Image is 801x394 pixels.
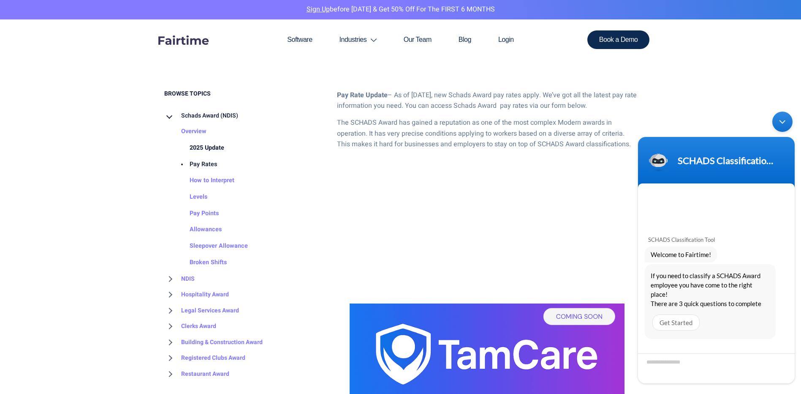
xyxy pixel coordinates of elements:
[6,4,795,15] p: before [DATE] & Get 50% Off for the FIRST 6 MONTHS
[599,36,638,43] span: Book a Demo
[337,118,637,150] p: The SCHADS Award has gained a reputation as one of the most complex Modern awards in operation. I...
[485,19,527,60] a: Login
[634,107,799,388] iframe: SalesIQ Chatwindow
[326,19,390,60] a: Industries
[164,334,263,350] a: Building & Construction Award
[173,156,217,173] a: Pay Rates
[173,172,234,189] a: How to Interpret
[173,254,227,271] a: Broken Shifts
[587,30,650,49] a: Book a Demo
[445,19,485,60] a: Blog
[337,90,388,100] strong: Pay Rate Update
[173,222,222,238] a: Allowances
[337,90,637,112] p: – As of [DATE], new Schads Award pay rates apply. We’ve got all the latest pay rate information y...
[173,205,219,222] a: Pay Points
[164,271,195,287] a: NDIS
[164,108,238,124] a: Schads Award (NDIS)
[164,303,239,319] a: Legal Services Award
[337,164,634,291] iframe: Looking for Schads Award Pay Rates?
[164,366,229,382] a: Restaurant Award
[390,19,445,60] a: Our Team
[164,90,324,382] div: BROWSE TOPICS
[164,287,229,303] a: Hospitality Award
[307,4,330,14] a: Sign Up
[164,108,324,382] nav: BROWSE TOPICS
[164,350,245,366] a: Registered Clubs Award
[274,19,326,60] a: Software
[173,140,224,156] a: 2025 Update
[164,123,206,140] a: Overview
[173,189,207,205] a: Levels
[173,238,248,254] a: Sleepover Allowance
[164,318,216,334] a: Clerks Award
